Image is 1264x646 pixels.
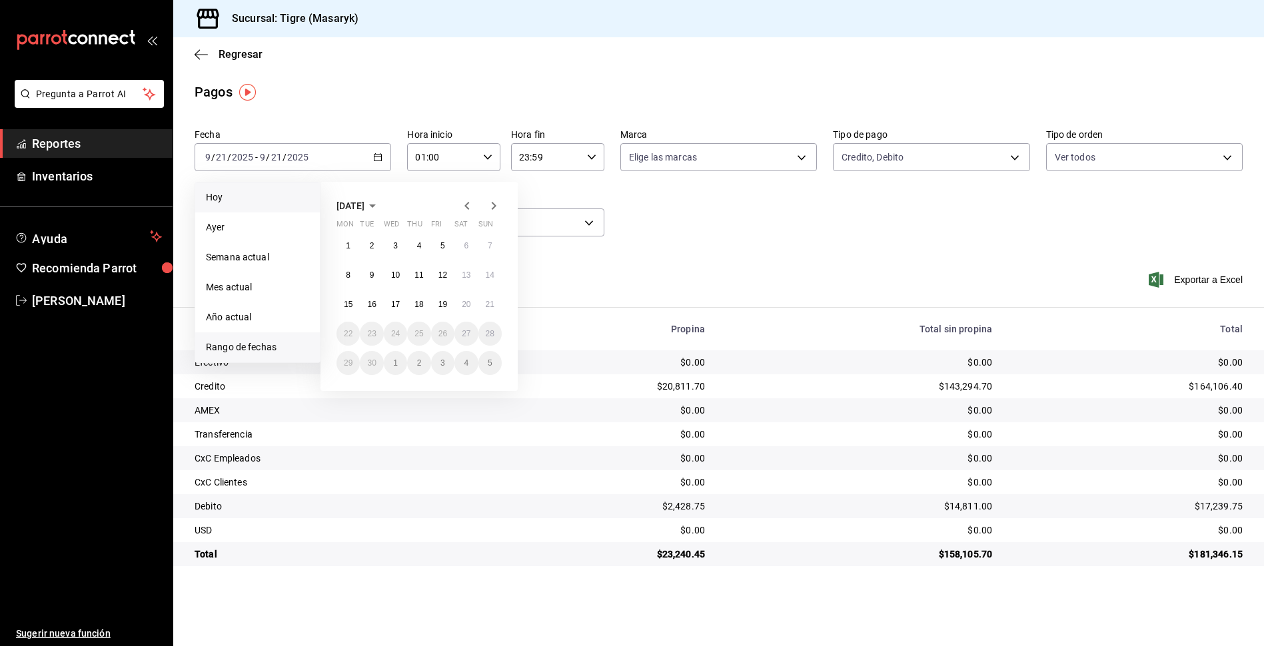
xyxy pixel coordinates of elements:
[360,351,383,375] button: September 30, 2025
[1013,547,1243,561] div: $181,346.15
[36,87,143,101] span: Pregunta a Parrot AI
[514,324,705,334] div: Propina
[1013,356,1243,369] div: $0.00
[1013,523,1243,537] div: $0.00
[478,292,502,316] button: September 21, 2025
[384,351,407,375] button: October 1, 2025
[195,523,493,537] div: USD
[195,428,493,441] div: Transferencia
[336,322,360,346] button: September 22, 2025
[336,200,364,211] span: [DATE]
[336,198,380,214] button: [DATE]
[726,476,992,489] div: $0.00
[206,190,309,204] span: Hoy
[726,324,992,334] div: Total sin propina
[346,270,350,280] abbr: September 8, 2025
[514,523,705,537] div: $0.00
[486,270,494,280] abbr: September 14, 2025
[478,351,502,375] button: October 5, 2025
[219,48,263,61] span: Regresar
[336,234,360,258] button: September 1, 2025
[32,292,162,310] span: [PERSON_NAME]
[1013,380,1243,393] div: $164,106.40
[514,404,705,417] div: $0.00
[1055,151,1095,164] span: Ver todos
[407,263,430,287] button: September 11, 2025
[384,234,407,258] button: September 3, 2025
[431,263,454,287] button: September 12, 2025
[283,152,287,162] span: /
[407,220,422,234] abbr: Thursday
[195,82,233,102] div: Pagos
[417,241,422,250] abbr: September 4, 2025
[195,404,493,417] div: AMEX
[367,300,376,309] abbr: September 16, 2025
[211,152,215,162] span: /
[344,300,352,309] abbr: September 15, 2025
[231,152,254,162] input: ----
[16,627,162,641] span: Sugerir nueva función
[271,152,283,162] input: --
[384,322,407,346] button: September 24, 2025
[414,270,423,280] abbr: September 11, 2025
[833,130,1029,139] label: Tipo de pago
[407,322,430,346] button: September 25, 2025
[414,300,423,309] abbr: September 18, 2025
[336,263,360,287] button: September 8, 2025
[514,452,705,465] div: $0.00
[206,280,309,294] span: Mes actual
[221,11,358,27] h3: Sucursal: Tigre (Masaryk)
[486,300,494,309] abbr: September 21, 2025
[259,152,266,162] input: --
[478,322,502,346] button: September 28, 2025
[454,292,478,316] button: September 20, 2025
[726,428,992,441] div: $0.00
[195,48,263,61] button: Regresar
[360,322,383,346] button: September 23, 2025
[346,241,350,250] abbr: September 1, 2025
[454,220,468,234] abbr: Saturday
[464,241,468,250] abbr: September 6, 2025
[195,547,493,561] div: Total
[478,234,502,258] button: September 7, 2025
[462,270,470,280] abbr: September 13, 2025
[726,523,992,537] div: $0.00
[344,358,352,368] abbr: September 29, 2025
[195,380,493,393] div: Credito
[431,234,454,258] button: September 5, 2025
[1013,476,1243,489] div: $0.00
[32,135,162,153] span: Reportes
[454,322,478,346] button: September 27, 2025
[726,380,992,393] div: $143,294.70
[486,329,494,338] abbr: September 28, 2025
[384,220,399,234] abbr: Wednesday
[206,310,309,324] span: Año actual
[514,547,705,561] div: $23,240.45
[195,499,493,513] div: Debito
[393,358,398,368] abbr: October 1, 2025
[726,452,992,465] div: $0.00
[726,356,992,369] div: $0.00
[32,167,162,185] span: Inventarios
[1046,130,1243,139] label: Tipo de orden
[370,270,374,280] abbr: September 9, 2025
[726,547,992,561] div: $158,105.70
[488,241,492,250] abbr: September 7, 2025
[239,84,256,101] img: Tooltip marker
[440,241,445,250] abbr: September 5, 2025
[620,130,817,139] label: Marca
[464,358,468,368] abbr: October 4, 2025
[431,220,442,234] abbr: Friday
[336,351,360,375] button: September 29, 2025
[227,152,231,162] span: /
[726,404,992,417] div: $0.00
[454,351,478,375] button: October 4, 2025
[726,499,992,513] div: $14,811.00
[454,263,478,287] button: September 13, 2025
[478,220,493,234] abbr: Sunday
[438,300,447,309] abbr: September 19, 2025
[391,300,400,309] abbr: September 17, 2025
[206,250,309,264] span: Semana actual
[438,270,447,280] abbr: September 12, 2025
[384,263,407,287] button: September 10, 2025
